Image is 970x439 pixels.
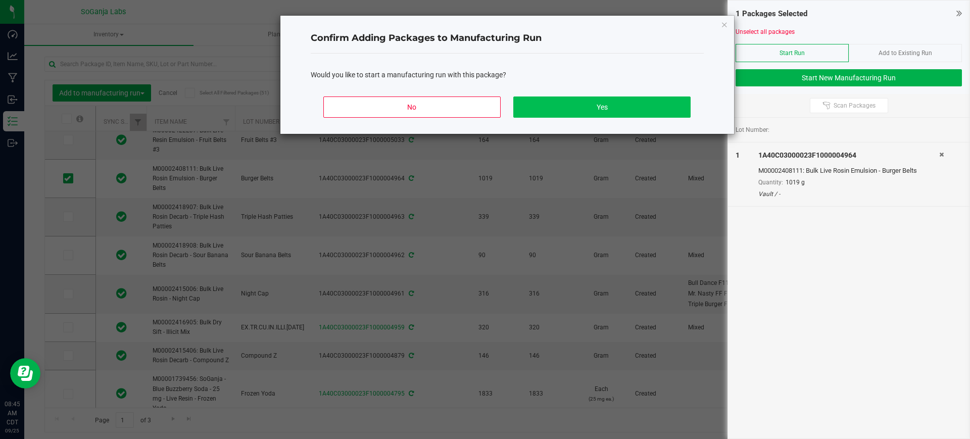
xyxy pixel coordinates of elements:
div: Would you like to start a manufacturing run with this package? [311,70,704,80]
h4: Confirm Adding Packages to Manufacturing Run [311,32,704,45]
iframe: Resource center [10,358,40,388]
button: No [323,96,500,118]
button: Close [721,18,728,30]
button: Yes [513,96,690,118]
